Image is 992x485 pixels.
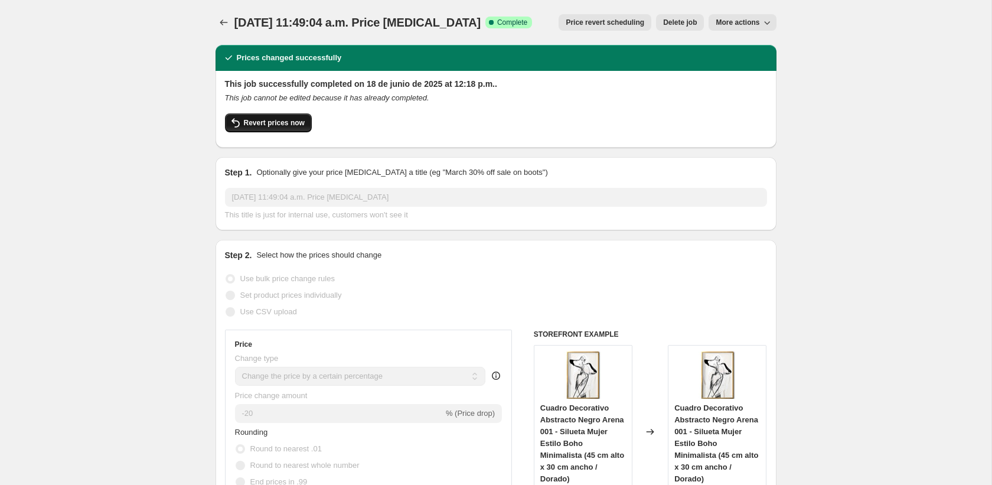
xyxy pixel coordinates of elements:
span: Revert prices now [244,118,305,128]
span: Round to nearest whole number [250,461,360,470]
h2: Prices changed successfully [237,52,342,64]
p: Select how the prices should change [256,249,381,261]
button: More actions [709,14,776,31]
span: Change type [235,354,279,363]
span: More actions [716,18,759,27]
h3: Price [235,340,252,349]
span: [DATE] 11:49:04 a.m. Price [MEDICAL_DATA] [234,16,481,29]
h6: STOREFRONT EXAMPLE [534,330,767,339]
button: Delete job [656,14,704,31]
span: Round to nearest .01 [250,444,322,453]
span: Cuadro Decorativo Abstracto Negro Arena 001 - Silueta Mujer Estilo Boho Minimalista (45 cm alto x... [674,403,758,483]
span: This title is just for internal use, customers won't see it [225,210,408,219]
h2: Step 1. [225,167,252,178]
button: Revert prices now [225,113,312,132]
button: Price revert scheduling [559,14,651,31]
h2: This job successfully completed on 18 de junio de 2025 at 12:18 p.m.. [225,78,767,90]
span: Use CSV upload [240,307,297,316]
input: -15 [235,404,443,423]
span: Price revert scheduling [566,18,644,27]
i: This job cannot be edited because it has already completed. [225,93,429,102]
img: c94b930d-049a-410e-8a6d-1a6725c808db_80x.jpg [559,351,606,399]
span: Complete [497,18,527,27]
span: Use bulk price change rules [240,274,335,283]
button: Price change jobs [216,14,232,31]
span: Price change amount [235,391,308,400]
div: help [490,370,502,382]
input: 30% off holiday sale [225,188,767,207]
h2: Step 2. [225,249,252,261]
span: Rounding [235,428,268,437]
p: Optionally give your price [MEDICAL_DATA] a title (eg "March 30% off sale on boots") [256,167,547,178]
span: Delete job [663,18,697,27]
img: c94b930d-049a-410e-8a6d-1a6725c808db_80x.jpg [694,351,741,399]
span: Set product prices individually [240,291,342,300]
span: Cuadro Decorativo Abstracto Negro Arena 001 - Silueta Mujer Estilo Boho Minimalista (45 cm alto x... [540,403,624,483]
span: % (Price drop) [446,409,495,418]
